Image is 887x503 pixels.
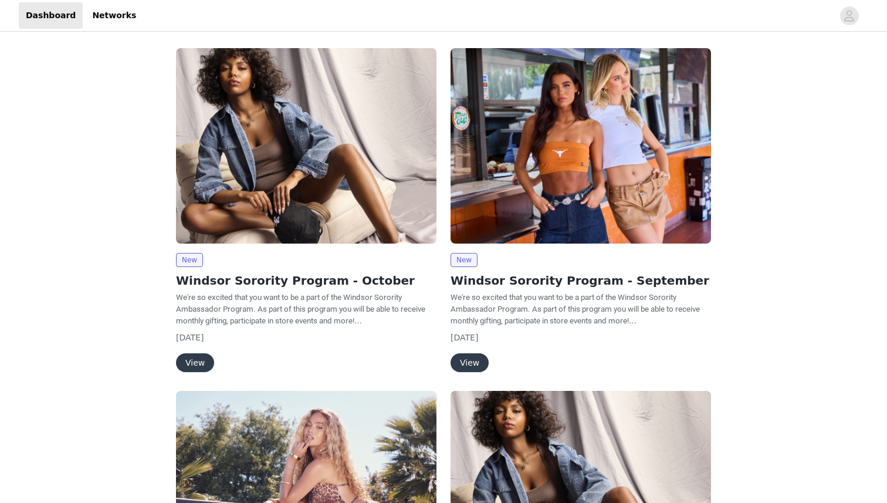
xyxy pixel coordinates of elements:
span: [DATE] [451,333,478,342]
span: New [176,253,203,267]
a: View [451,359,489,367]
div: avatar [844,6,855,25]
span: We're so excited that you want to be a part of the Windsor Sorority Ambassador Program. As part o... [451,293,700,325]
span: [DATE] [176,333,204,342]
h2: Windsor Sorority Program - October [176,272,436,289]
a: Dashboard [19,2,83,29]
button: View [451,353,489,372]
img: Windsor [451,48,711,244]
button: View [176,353,214,372]
a: View [176,359,214,367]
span: New [451,253,478,267]
a: Networks [85,2,143,29]
img: Windsor [176,48,436,244]
h2: Windsor Sorority Program - September [451,272,711,289]
span: We're so excited that you want to be a part of the Windsor Sorority Ambassador Program. As part o... [176,293,425,325]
